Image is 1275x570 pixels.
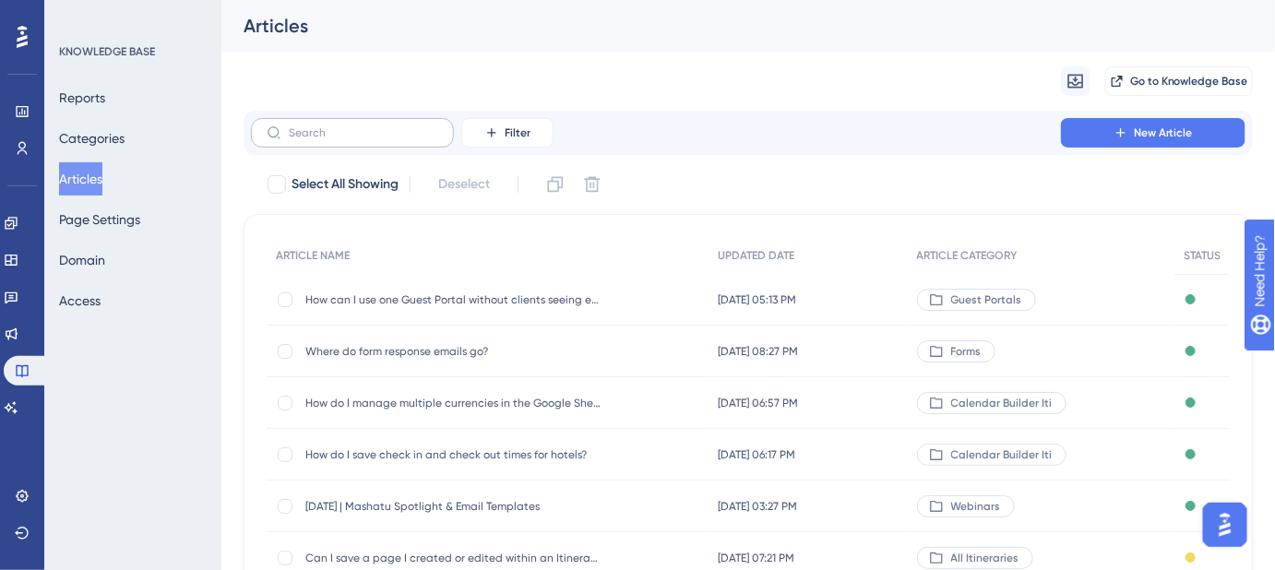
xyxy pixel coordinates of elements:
button: New Article [1061,118,1245,148]
span: Select All Showing [292,173,399,196]
button: Articles [59,162,102,196]
button: Page Settings [59,203,140,236]
span: New Article [1134,125,1193,140]
span: Where do form response emails go? [305,344,601,359]
button: Go to Knowledge Base [1105,66,1253,96]
span: [DATE] 07:21 PM [718,551,794,565]
span: ARTICLE NAME [276,248,350,263]
span: [DATE] 06:17 PM [718,447,795,462]
button: Access [59,284,101,317]
span: [DATE] 03:27 PM [718,499,797,514]
input: Search [289,126,438,139]
button: Filter [461,118,554,148]
span: [DATE] 06:57 PM [718,396,798,410]
span: STATUS [1184,248,1221,263]
span: Need Help? [43,5,115,27]
button: Categories [59,122,125,155]
span: [DATE] 05:13 PM [718,292,796,307]
span: ARTICLE CATEGORY [917,248,1018,263]
div: KNOWLEDGE BASE [59,44,155,59]
span: UPDATED DATE [718,248,794,263]
span: All Itineraries [951,551,1019,565]
iframe: UserGuiding AI Assistant Launcher [1198,497,1253,552]
button: Domain [59,243,105,277]
span: Deselect [438,173,490,196]
button: Deselect [422,168,506,201]
span: Calendar Builder Iti [951,447,1053,462]
span: Webinars [951,499,1001,514]
button: Reports [59,81,105,114]
span: How do I manage multiple currencies in the Google Sheets Itinerary export? [305,396,601,410]
span: Filter [505,125,530,140]
span: How do I save check in and check out times for hotels? [305,447,601,462]
span: Forms [951,344,982,359]
span: Go to Knowledge Base [1130,74,1248,89]
div: Articles [244,13,1207,39]
span: [DATE] 08:27 PM [718,344,798,359]
span: How can I use one Guest Portal without clients seeing each other’s info? [305,292,601,307]
span: [DATE] | Mashatu Spotlight & Email Templates [305,499,601,514]
span: Can I save a page I created or edited within an Itinerary to my Content Library so I can reuse it... [305,551,601,565]
span: Guest Portals [951,292,1022,307]
span: Calendar Builder Iti [951,396,1053,410]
